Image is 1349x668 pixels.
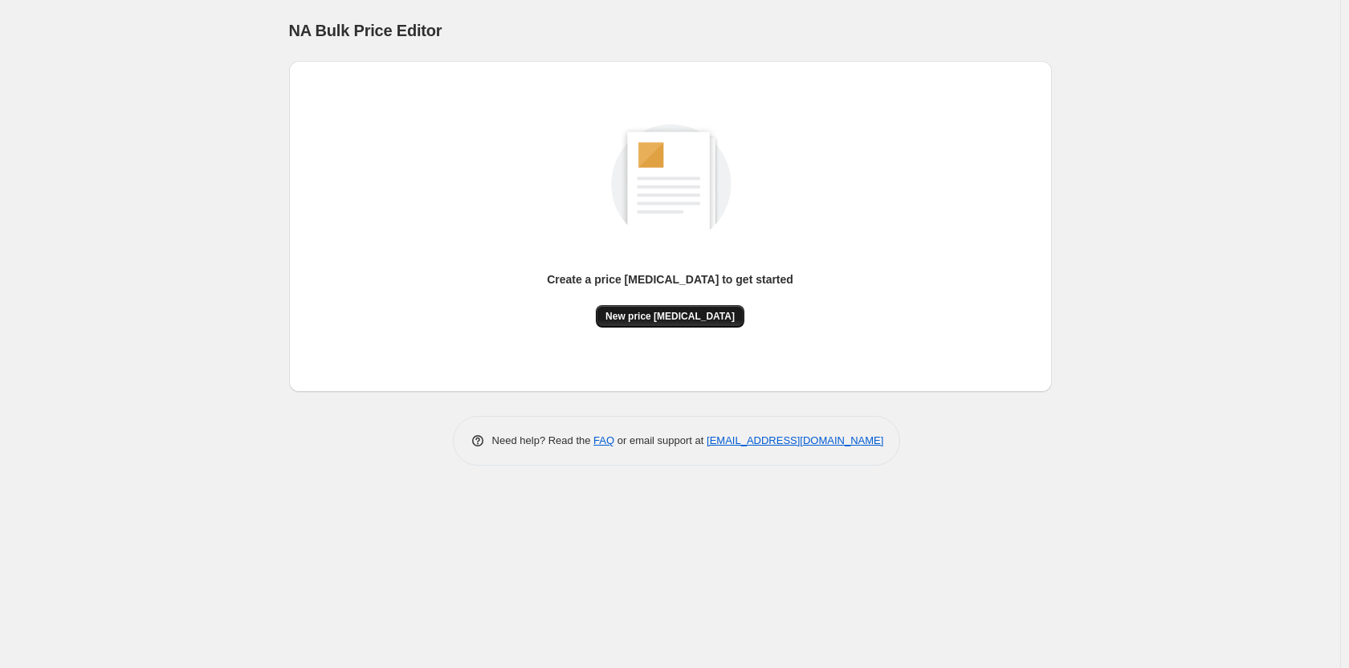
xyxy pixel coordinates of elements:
[289,22,442,39] span: NA Bulk Price Editor
[492,434,594,446] span: Need help? Read the
[707,434,883,446] a: [EMAIL_ADDRESS][DOMAIN_NAME]
[614,434,707,446] span: or email support at
[596,305,744,328] button: New price [MEDICAL_DATA]
[547,271,793,287] p: Create a price [MEDICAL_DATA] to get started
[605,310,735,323] span: New price [MEDICAL_DATA]
[593,434,614,446] a: FAQ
